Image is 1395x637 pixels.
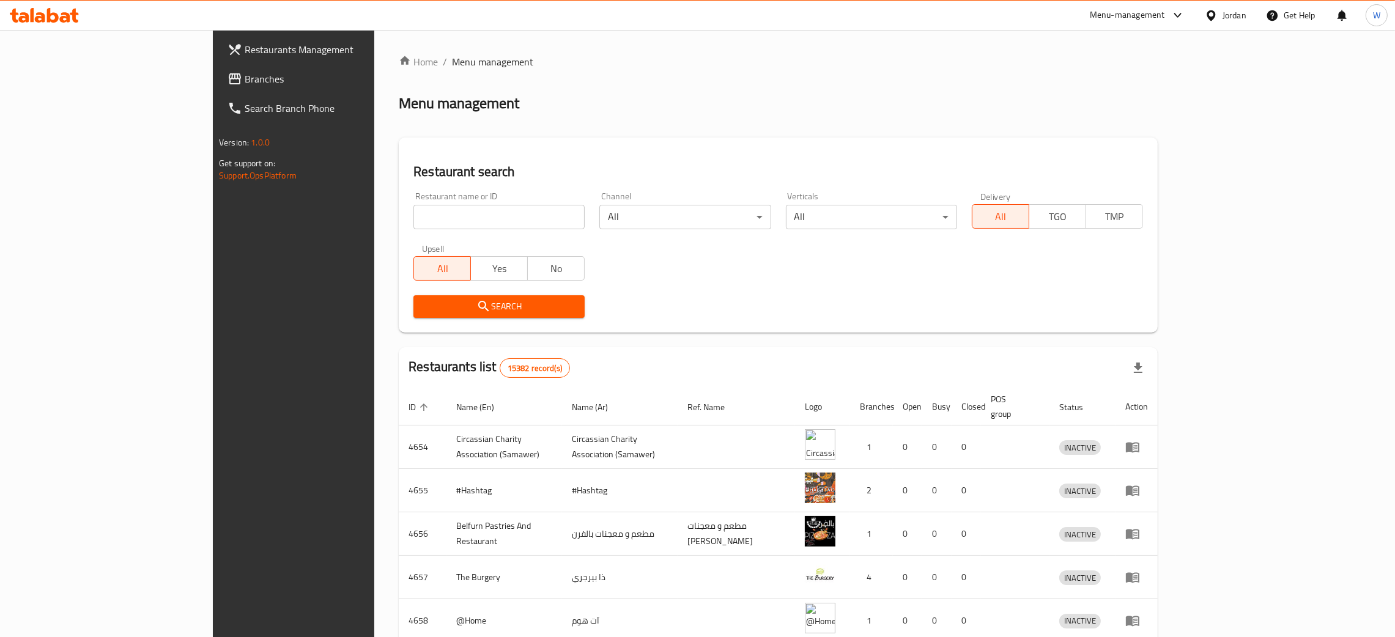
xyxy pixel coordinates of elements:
img: The Burgery [805,559,835,590]
td: 0 [952,556,981,599]
span: Yes [476,260,523,278]
span: TGO [1034,208,1081,226]
a: Branches [218,64,446,94]
div: Menu [1125,483,1148,498]
td: مطعم و معجنات [PERSON_NAME] [678,512,795,556]
td: #Hashtag [562,469,678,512]
span: Ref. Name [687,400,741,414]
span: 15382 record(s) [500,363,569,374]
span: All [419,260,466,278]
span: 1.0.0 [251,134,270,150]
div: Export file [1123,353,1153,383]
span: Version: [219,134,249,150]
td: مطعم و معجنات بالفرن [562,512,678,556]
td: 0 [922,469,952,512]
td: 1 [850,512,893,556]
span: INACTIVE [1059,484,1101,498]
h2: Restaurant search [413,163,1143,181]
td: ​Circassian ​Charity ​Association​ (Samawer) [562,425,678,469]
span: TMP [1091,208,1138,226]
div: Menu [1125,570,1148,584]
td: 0 [893,425,922,469]
button: TGO [1029,204,1086,229]
div: INACTIVE [1059,440,1101,455]
span: Restaurants Management [245,42,436,57]
label: Upsell [422,244,445,252]
span: INACTIVE [1059,571,1101,585]
td: 0 [952,469,981,512]
div: Menu [1125,526,1148,541]
label: Delivery [980,192,1011,201]
span: Search Branch Phone [245,101,436,116]
td: 1 [850,425,893,469]
span: INACTIVE [1059,614,1101,628]
td: 0 [922,556,952,599]
td: 0 [922,512,952,556]
span: W [1373,9,1380,22]
span: Branches [245,72,436,86]
th: Closed [952,388,981,425]
button: TMP [1086,204,1143,229]
span: No [533,260,580,278]
td: The Burgery [446,556,562,599]
td: #Hashtag [446,469,562,512]
td: 2 [850,469,893,512]
div: Jordan [1223,9,1246,22]
a: Support.OpsPlatform [219,168,297,183]
div: All [786,205,957,229]
div: Menu [1125,440,1148,454]
button: All [972,204,1029,229]
th: Busy [922,388,952,425]
h2: Menu management [399,94,519,113]
td: 0 [922,425,952,469]
button: Search [413,295,585,318]
nav: breadcrumb [399,54,1158,69]
div: Menu-management [1090,8,1165,23]
span: Name (En) [456,400,510,414]
td: 4 [850,556,893,599]
img: Belfurn Pastries And Restaurant [805,516,835,547]
div: All [599,205,771,229]
div: Total records count [500,358,570,378]
button: No [527,256,585,281]
span: Status [1059,400,1099,414]
div: INACTIVE [1059,527,1101,542]
span: Get support on: [219,155,275,171]
th: Open [893,388,922,425]
td: 0 [893,512,922,556]
span: Name (Ar) [572,400,624,414]
span: All [977,208,1024,226]
img: ​Circassian ​Charity ​Association​ (Samawer) [805,429,835,460]
span: ID [409,400,432,414]
button: All [413,256,471,281]
a: Restaurants Management [218,35,446,64]
td: ذا بيرجري [562,556,678,599]
td: ​Circassian ​Charity ​Association​ (Samawer) [446,425,562,469]
button: Yes [470,256,528,281]
th: Action [1116,388,1158,425]
img: @Home [805,603,835,633]
h2: Restaurants list [409,358,570,378]
a: Search Branch Phone [218,94,446,123]
div: Menu [1125,613,1148,628]
span: Search [423,299,575,314]
td: 0 [893,556,922,599]
input: Search for restaurant name or ID.. [413,205,585,229]
span: INACTIVE [1059,528,1101,542]
th: Logo [795,388,850,425]
td: 0 [952,425,981,469]
img: #Hashtag [805,473,835,503]
div: INACTIVE [1059,614,1101,628]
td: Belfurn Pastries And Restaurant [446,512,562,556]
span: POS group [991,392,1035,421]
th: Branches [850,388,893,425]
td: 0 [893,469,922,512]
td: 0 [952,512,981,556]
span: INACTIVE [1059,441,1101,455]
span: Menu management [452,54,533,69]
